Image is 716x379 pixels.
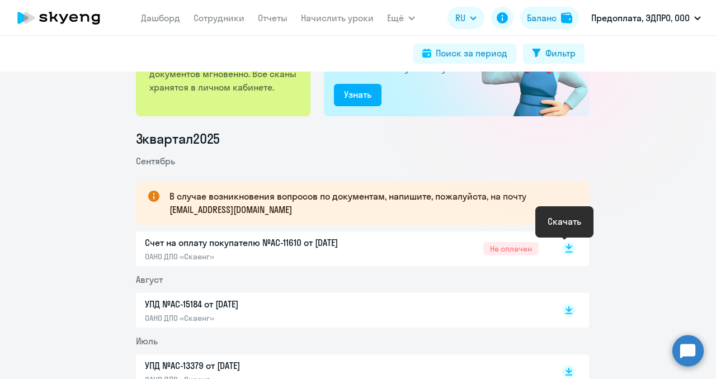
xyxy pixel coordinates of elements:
[258,12,288,23] a: Отчеты
[334,84,381,106] button: Узнать
[145,297,380,311] p: УПД №AC-15184 от [DATE]
[483,242,539,255] span: Не оплачен
[145,313,380,323] p: ОАНО ДПО «Скаенг»
[413,44,516,64] button: Поиск за период
[548,215,581,228] div: Скачать
[145,236,539,262] a: Счет на оплату покупателю №AC-11610 от [DATE]ОАНО ДПО «Скаенг»Не оплачен
[527,11,557,25] div: Баланс
[545,46,576,60] div: Фильтр
[387,7,415,29] button: Ещё
[455,11,465,25] span: RU
[136,274,163,285] span: Август
[436,46,507,60] div: Поиск за период
[145,359,380,372] p: УПД №AC-13379 от [DATE]
[387,11,404,25] span: Ещё
[145,236,380,249] p: Счет на оплату покупателю №AC-11610 от [DATE]
[136,130,589,148] li: 3 квартал 2025
[301,12,374,23] a: Начислить уроки
[194,12,244,23] a: Сотрудники
[136,155,175,167] span: Сентябрь
[145,252,380,262] p: ОАНО ДПО «Скаенг»
[591,11,690,25] p: Предоплата, ЭДПРО, ООО
[169,190,569,216] p: В случае возникновения вопросов по документам, напишите, пожалуйста, на почту [EMAIL_ADDRESS][DOM...
[136,335,158,347] span: Июль
[447,7,484,29] button: RU
[561,12,572,23] img: balance
[523,44,585,64] button: Фильтр
[141,12,180,23] a: Дашборд
[344,88,371,101] div: Узнать
[586,4,706,31] button: Предоплата, ЭДПРО, ООО
[520,7,579,29] button: Балансbalance
[145,297,539,323] a: УПД №AC-15184 от [DATE]ОАНО ДПО «Скаенг»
